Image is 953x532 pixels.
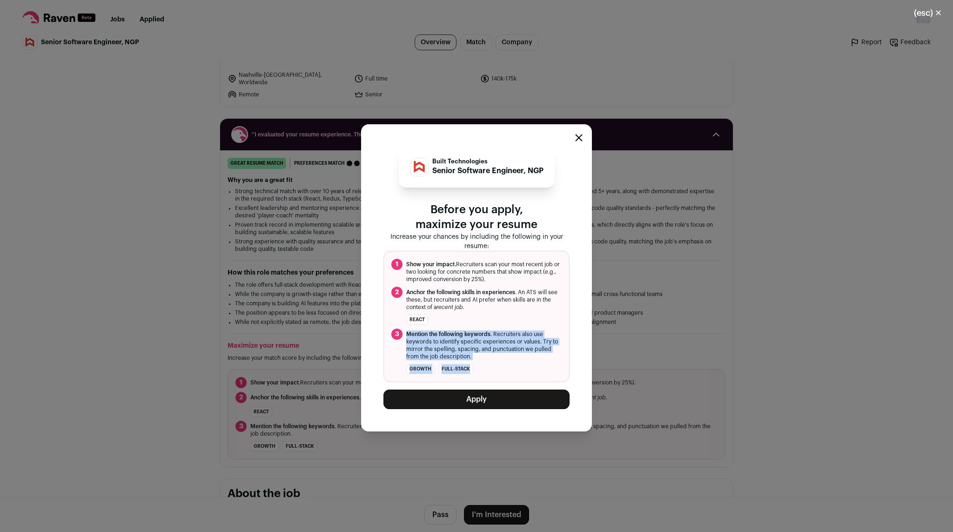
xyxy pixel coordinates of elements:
[391,287,403,298] span: 2
[391,329,403,340] span: 3
[406,330,562,360] span: . Recruiters also use keywords to identify specific experiences or values. Try to mirror the spel...
[436,304,464,310] i: recent job.
[406,289,562,311] span: . An ATS will see these, but recruiters and AI prefer when skills are in the context of a
[410,158,428,176] img: 9ef7c3adaa4112f80867039a10a62ca58ca03e1c607a58719e5344c361f27182.jpg
[406,261,562,283] span: Recruiters scan your most recent job or two looking for concrete numbers that show impact (e.g., ...
[438,364,473,374] li: full-stack
[391,259,403,270] span: 1
[406,290,515,295] span: Anchor the following skills in experiences
[575,134,583,141] button: Close modal
[432,158,544,165] p: Built Technologies
[406,262,456,267] span: Show your impact.
[383,390,570,409] button: Apply
[383,202,570,232] p: Before you apply, maximize your resume
[903,3,953,23] button: Close modal
[432,165,544,176] p: Senior Software Engineer, NGP
[406,315,428,325] li: React
[406,364,435,374] li: growth
[406,331,490,337] span: Mention the following keywords
[383,232,570,251] p: Increase your chances by including the following in your resume:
